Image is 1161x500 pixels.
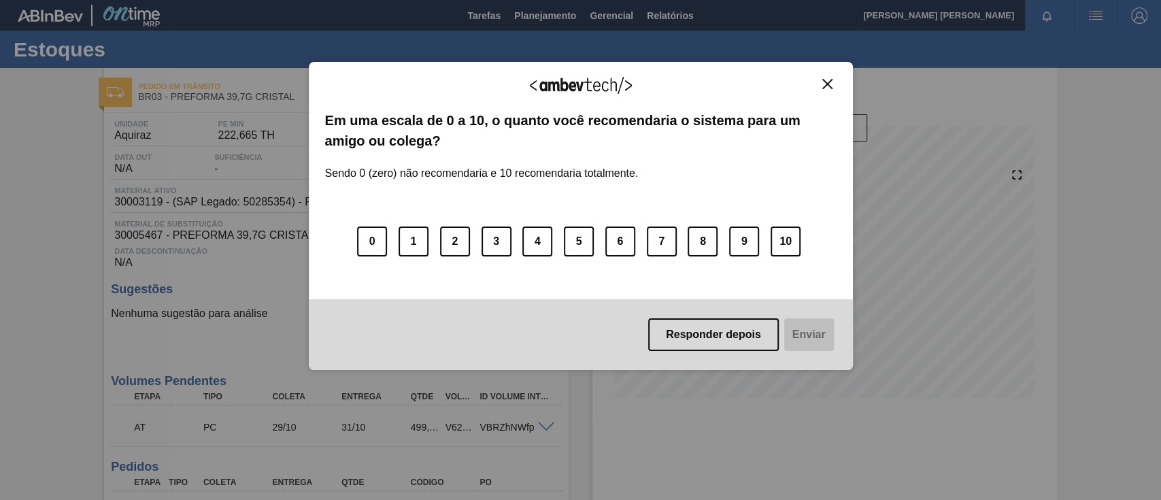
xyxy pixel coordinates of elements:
button: 7 [647,227,677,256]
button: 8 [688,227,718,256]
button: 2 [440,227,470,256]
label: Em uma escala de 0 a 10, o quanto você recomendaria o sistema para um amigo ou colega? [325,110,837,152]
button: Close [818,78,837,90]
button: 3 [482,227,511,256]
button: Responder depois [648,318,779,351]
button: 1 [399,227,428,256]
img: Logo Ambevtech [530,77,632,94]
button: 5 [564,227,594,256]
label: Sendo 0 (zero) não recomendaria e 10 recomendaria totalmente. [325,151,639,180]
button: 4 [522,227,552,256]
button: 0 [357,227,387,256]
img: Close [822,79,832,89]
button: 10 [771,227,801,256]
button: 6 [605,227,635,256]
button: 9 [729,227,759,256]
